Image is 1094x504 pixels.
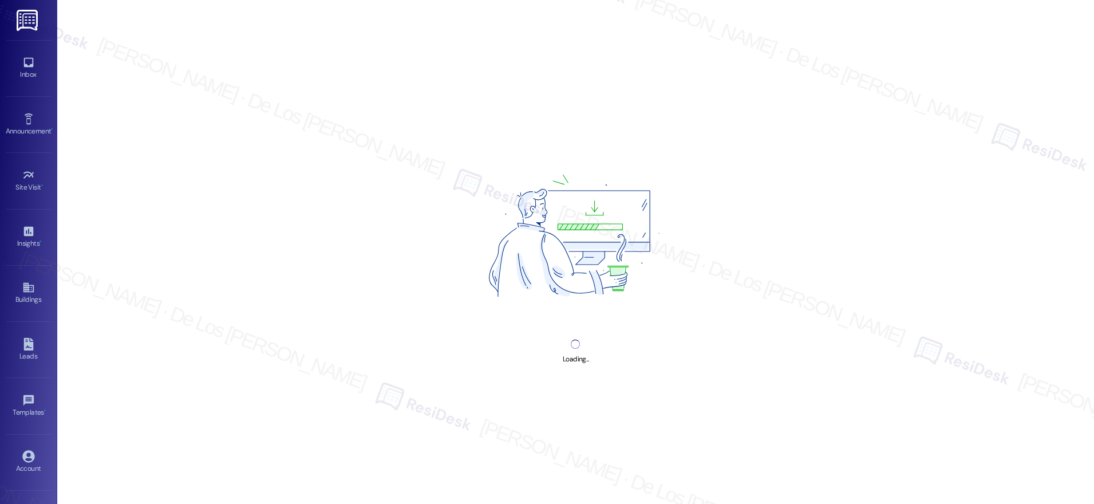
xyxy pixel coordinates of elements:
[6,166,52,196] a: Site Visit •
[6,278,52,309] a: Buildings
[51,125,53,133] span: •
[44,407,46,415] span: •
[6,334,52,365] a: Leads
[563,353,589,365] div: Loading...
[6,222,52,253] a: Insights •
[17,10,40,31] img: ResiDesk Logo
[6,391,52,422] a: Templates •
[6,53,52,84] a: Inbox
[41,182,43,190] span: •
[6,447,52,478] a: Account
[40,238,41,246] span: •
